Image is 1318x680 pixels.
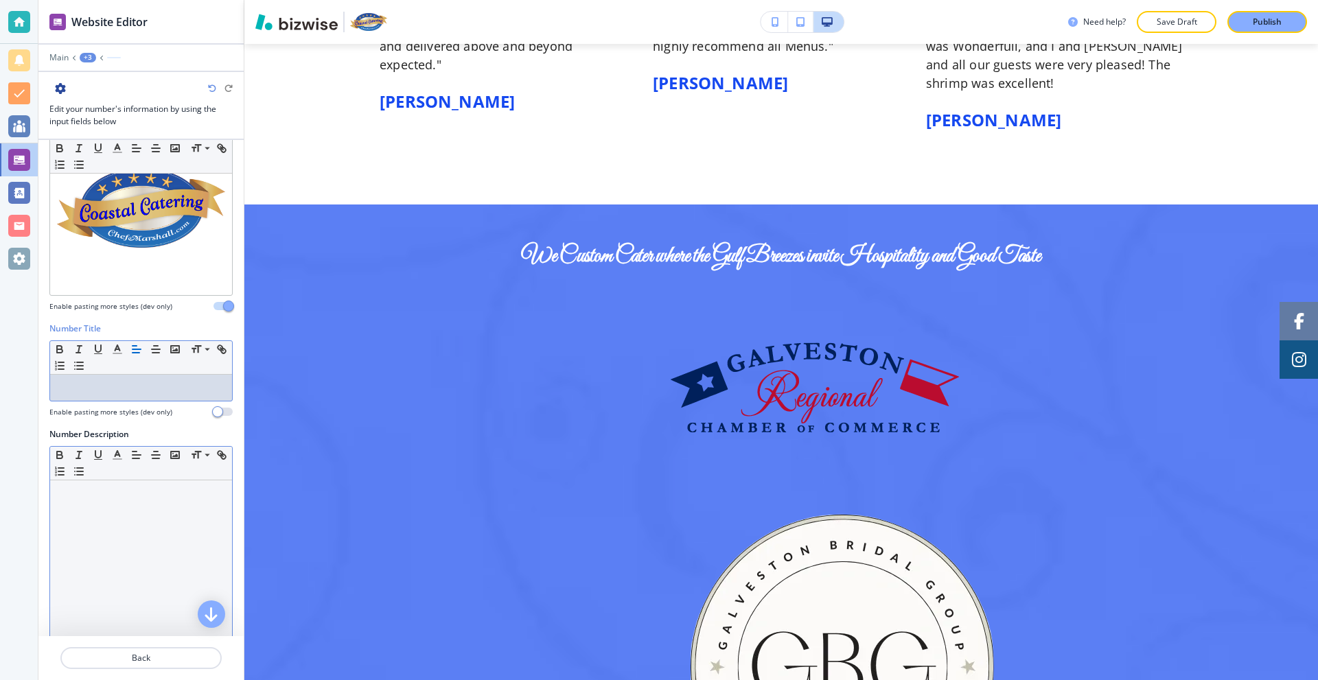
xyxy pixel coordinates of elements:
[62,652,220,664] p: Back
[350,13,387,31] img: Your Logo
[926,109,1183,130] h6: [PERSON_NAME]
[1083,16,1126,28] h3: Need help?
[1227,11,1307,33] button: Publish
[49,407,172,417] h4: Enable pasting more styles (dev only)
[49,323,101,335] h2: Number Title
[522,243,1040,270] span: We Custom Cater where the Gulf Breezes invite Hospitality and Good Taste
[71,14,148,30] h2: Website Editor
[255,14,338,30] img: Bizwise Logo
[49,301,172,312] h4: Enable pasting more styles (dev only)
[57,168,225,248] img: Costal Catering Logo
[49,428,129,441] h2: Number Description
[653,72,910,93] h6: [PERSON_NAME]
[380,91,636,112] h6: [PERSON_NAME]
[1280,302,1318,340] a: Social media link to facebook account
[1280,340,1318,379] a: Social media link to instagram account
[80,53,96,62] button: +3
[1253,16,1282,28] p: Publish
[49,103,233,128] h3: Edit your number's information by using the input fields below
[1155,16,1199,28] p: Save Draft
[1137,11,1216,33] button: Save Draft
[671,342,959,432] img: Galveston Regional Chamber of Commerce
[49,14,66,30] img: editor icon
[60,647,222,669] button: Back
[49,53,69,62] button: Main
